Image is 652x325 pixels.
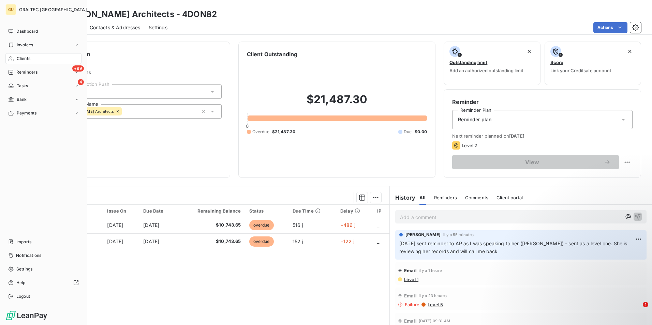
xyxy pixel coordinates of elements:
[444,42,540,85] button: Outstanding limitAdd an authorized outstanding limit
[5,277,81,288] a: Help
[443,233,474,237] span: il y a 55 minutes
[17,96,27,103] span: Bank
[452,133,633,139] span: Next reminder planned on
[399,241,629,254] span: [DATE] sent reminder to AP as I was speaking to her ([PERSON_NAME]) - sent as a level one. She is...
[143,222,159,228] span: [DATE]
[293,222,303,228] span: 516 j
[377,238,379,244] span: _
[405,302,419,307] span: Failure
[340,238,354,244] span: +122 j
[90,24,140,31] span: Contacts & Addresses
[249,220,274,230] span: overdue
[247,93,427,113] h2: $21,487.30
[143,238,159,244] span: [DATE]
[19,7,87,12] span: GRAITEC [GEOGRAPHIC_DATA]
[17,110,36,116] span: Payments
[293,238,303,244] span: 152 j
[404,268,417,273] span: Email
[460,159,604,165] span: View
[16,252,41,259] span: Notifications
[419,319,450,323] span: [DATE] 09:31 AM
[107,238,123,244] span: [DATE]
[16,280,26,286] span: Help
[143,208,173,214] div: Due Date
[246,123,249,129] span: 0
[377,208,385,214] div: IP
[405,232,441,238] span: [PERSON_NAME]
[516,259,652,307] iframe: Intercom notifications message
[181,238,241,245] span: $10,743.65
[404,129,412,135] span: Due
[78,79,84,85] span: 4
[41,50,222,58] h6: Client information
[63,109,114,113] span: [PERSON_NAME] Architects
[390,194,415,202] h6: History
[181,208,241,214] div: Remaining Balance
[419,195,426,200] span: All
[17,42,33,48] span: Invoices
[404,293,417,298] span: Email
[497,195,523,200] span: Client portal
[17,56,30,62] span: Clients
[377,222,379,228] span: _
[449,68,523,73] span: Add an authorized outstanding limit
[16,266,32,272] span: Settings
[72,65,84,72] span: +99
[415,129,427,135] span: $0.00
[550,68,611,73] span: Link your Creditsafe account
[107,208,135,214] div: Issue On
[403,277,418,282] span: Level 1
[249,208,284,214] div: Status
[452,155,619,169] button: View
[249,236,274,247] span: overdue
[545,42,641,85] button: ScoreLink your Creditsafe account
[458,116,491,123] span: Reminder plan
[593,22,627,33] button: Actions
[55,69,222,79] span: Client Properties
[340,222,355,228] span: +486 j
[340,208,369,214] div: Delay
[629,302,645,318] iframe: Intercom live chat
[16,239,31,245] span: Imports
[462,143,477,148] span: Level 2
[449,60,487,65] span: Outstanding limit
[17,83,28,89] span: Tasks
[643,302,648,307] span: 1
[252,129,269,135] span: Overdue
[550,60,563,65] span: Score
[419,268,442,273] span: il y a 1 heure
[452,98,633,106] h6: Reminder
[272,129,296,135] span: $21,487.30
[181,222,241,229] span: $10,743.65
[16,69,38,75] span: Reminders
[5,310,48,321] img: Logo LeanPay
[404,318,417,324] span: Email
[16,28,38,34] span: Dashboard
[247,50,298,58] h6: Client Outstanding
[434,195,457,200] span: Reminders
[122,108,127,114] input: Add a tag
[149,24,167,31] span: Settings
[5,4,16,15] div: GU
[419,294,447,298] span: il y a 23 heures
[509,133,524,139] span: [DATE]
[465,195,488,200] span: Comments
[16,293,30,299] span: Logout
[60,8,217,20] h3: [PERSON_NAME] Architects - 4DON82
[427,302,443,307] span: Level 5
[107,222,123,228] span: [DATE]
[293,208,332,214] div: Due Time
